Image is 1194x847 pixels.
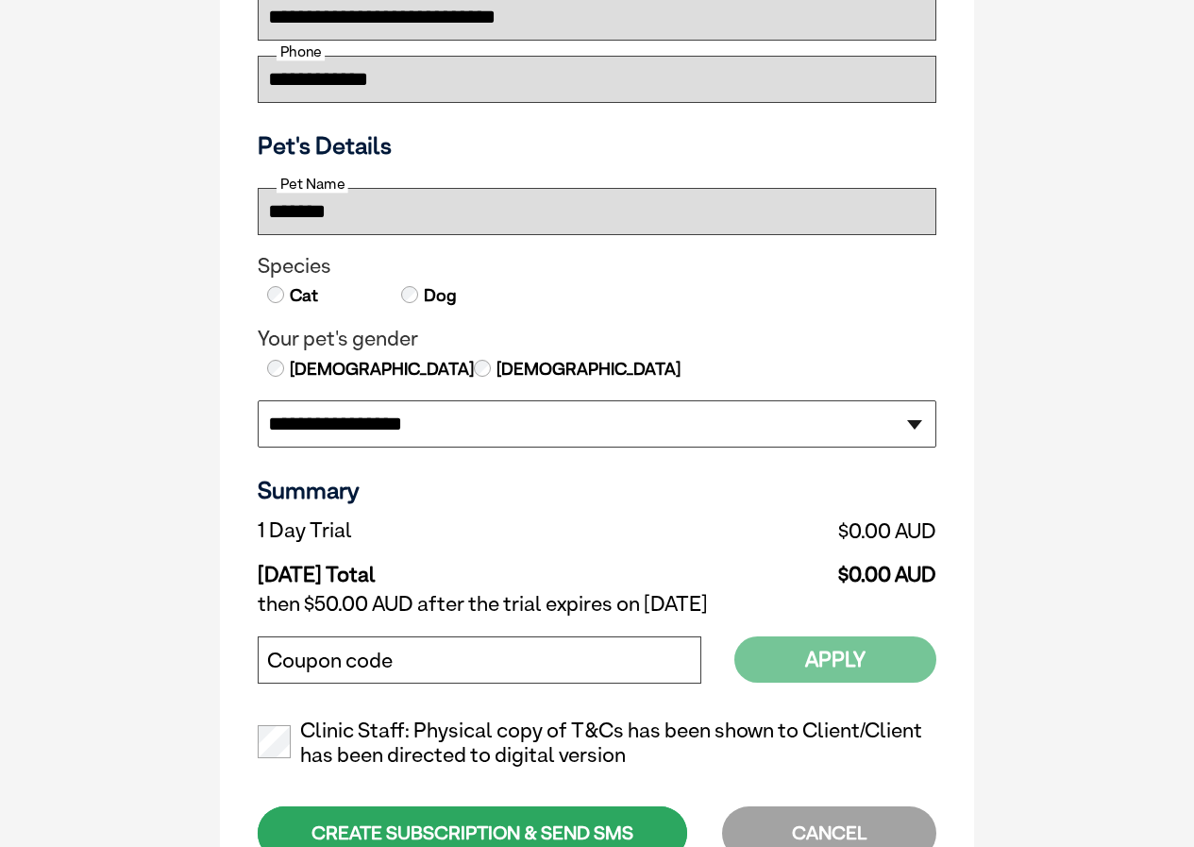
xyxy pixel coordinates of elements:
[258,254,936,279] legend: Species
[734,636,936,683] button: Apply
[258,719,936,768] label: Clinic Staff: Physical copy of T&Cs has been shown to Client/Client has been directed to digital ...
[250,131,944,160] h3: Pet's Details
[627,514,936,548] td: $0.00 AUD
[277,43,325,60] label: Phone
[267,649,393,673] label: Coupon code
[258,514,627,548] td: 1 Day Trial
[627,548,936,587] td: $0.00 AUD
[258,476,936,504] h3: Summary
[258,725,291,758] input: Clinic Staff: Physical copy of T&Cs has been shown to Client/Client has been directed to digital ...
[258,548,627,587] td: [DATE] Total
[258,587,936,621] td: then $50.00 AUD after the trial expires on [DATE]
[258,327,936,351] legend: Your pet's gender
